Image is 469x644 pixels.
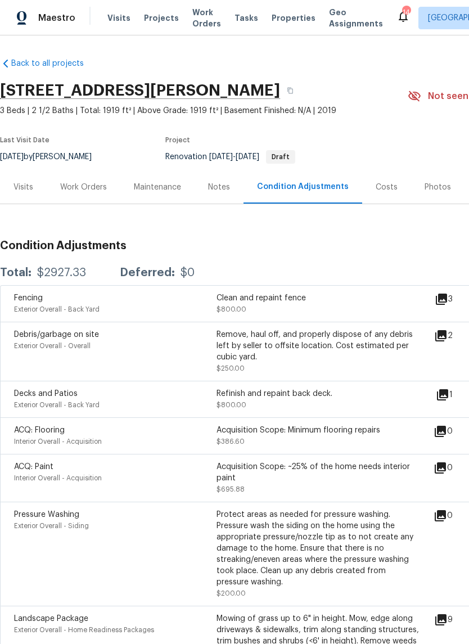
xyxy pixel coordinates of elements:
span: Geo Assignments [329,7,383,29]
span: Project [165,137,190,143]
span: Maestro [38,12,75,24]
div: Visits [13,182,33,193]
span: Interior Overall - Acquisition [14,438,102,445]
div: Costs [376,182,398,193]
span: Exterior Overall - Home Readiness Packages [14,627,154,633]
div: Condition Adjustments [257,181,349,192]
div: Maintenance [134,182,181,193]
div: Refinish and repaint back deck. [217,388,419,399]
span: $200.00 [217,590,246,597]
span: - [209,153,259,161]
span: ACQ: Flooring [14,426,65,434]
div: Work Orders [60,182,107,193]
span: Fencing [14,294,43,302]
div: Deferred: [120,267,175,278]
span: [DATE] [209,153,233,161]
div: Remove, haul off, and properly dispose of any debris left by seller to offsite location. Cost est... [217,329,419,363]
span: Exterior Overall - Back Yard [14,306,100,313]
button: Copy Address [280,80,300,101]
span: Work Orders [192,7,221,29]
span: Landscape Package [14,615,88,623]
div: Acquisition Scope: Minimum flooring repairs [217,425,419,436]
div: Photos [425,182,451,193]
div: $2927.33 [37,267,86,278]
span: Tasks [234,14,258,22]
div: Clean and repaint fence [217,292,419,304]
span: $800.00 [217,402,246,408]
div: Notes [208,182,230,193]
span: Properties [272,12,315,24]
span: Decks and Patios [14,390,78,398]
div: Acquisition Scope: ~25% of the home needs interior paint [217,461,419,484]
span: Renovation [165,153,295,161]
span: Exterior Overall - Overall [14,343,91,349]
span: Draft [267,154,294,160]
span: Projects [144,12,179,24]
span: $386.60 [217,438,245,445]
span: [DATE] [236,153,259,161]
div: $0 [181,267,195,278]
span: $800.00 [217,306,246,313]
span: Exterior Overall - Back Yard [14,402,100,408]
span: Visits [107,12,130,24]
span: Debris/garbage on site [14,331,99,339]
span: ACQ: Paint [14,463,53,471]
span: $695.88 [217,486,245,493]
span: Interior Overall - Acquisition [14,475,102,481]
span: Exterior Overall - Siding [14,523,89,529]
span: $250.00 [217,365,245,372]
div: Protect areas as needed for pressure washing. Pressure wash the siding on the home using the appr... [217,509,419,588]
div: 14 [402,7,410,18]
span: Pressure Washing [14,511,79,519]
